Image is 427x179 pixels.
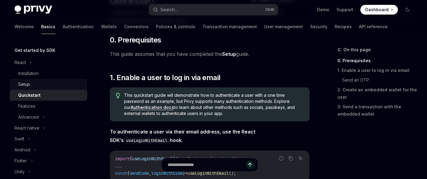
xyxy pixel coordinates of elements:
span: '@privy-io/react-auth' [185,156,238,161]
a: 0. Prerequisites [337,56,417,66]
span: from [176,156,185,161]
div: Android [15,146,30,154]
a: 3. Send a transaction with the embedded wallet [337,102,417,119]
div: Unity [15,168,25,175]
a: Wallets [101,19,117,34]
span: { [130,156,132,161]
a: Policies & controls [156,19,195,34]
a: User management [264,19,303,34]
a: 1. Enable a user to log in via email [337,66,417,75]
h5: Get started by SDK [15,47,55,54]
a: Transaction management [202,19,257,34]
div: Setup [18,81,30,88]
a: Features [10,101,87,112]
button: Copy the contents from the code block [287,154,295,162]
a: Setup [222,51,236,57]
a: Authentication docs [131,105,174,110]
span: Ctrl K [265,7,274,12]
a: Support [337,7,353,13]
span: 0. Prerequisites [110,35,161,45]
span: On this page [343,46,371,53]
span: ; [238,156,241,161]
span: 1. Enable a user to log in via email [110,73,220,83]
a: Demo [317,7,329,13]
div: Quickstart [18,92,41,99]
a: Quickstart [10,90,87,101]
svg: Tip [116,93,120,98]
div: Search... [160,6,177,13]
img: dark logo [15,5,52,14]
div: React [15,59,26,66]
a: Basics [41,19,55,34]
code: useLoginWithEmail [124,137,170,144]
button: Toggle dark mode [403,5,412,15]
a: Security [310,19,327,34]
a: Connectors [124,19,149,34]
div: Swift [15,135,24,143]
a: Installation [10,68,87,79]
div: Features [18,103,35,110]
div: Flutter [15,157,27,164]
a: Dashboard [360,5,398,15]
a: API reference [359,19,388,34]
a: Recipes [335,19,352,34]
span: Dashboard [365,7,389,13]
a: Welcome [15,19,34,34]
span: import [115,156,130,161]
a: Setup [10,79,87,90]
span: useLoginWithEmail [132,156,173,161]
div: React native [15,124,39,132]
div: Advanced [18,113,39,121]
a: Authentication [63,19,94,34]
span: This guide assumes that you have completed the guide. [110,50,310,58]
span: } [173,156,176,161]
a: 2. Create an embedded wallet for the user [337,85,417,102]
button: Report incorrect code [277,154,285,162]
button: Search...CtrlK [149,4,278,15]
button: Send message [246,160,254,169]
a: Send an OTP [342,75,417,85]
button: Ask AI [297,154,304,162]
span: This quickstart guide will demonstrate how to authenticate a user with a one time password as an ... [124,92,304,117]
strong: To authenticate a user via their email address, use the React SDK’s hook. [110,129,255,143]
div: Installation [18,70,39,77]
